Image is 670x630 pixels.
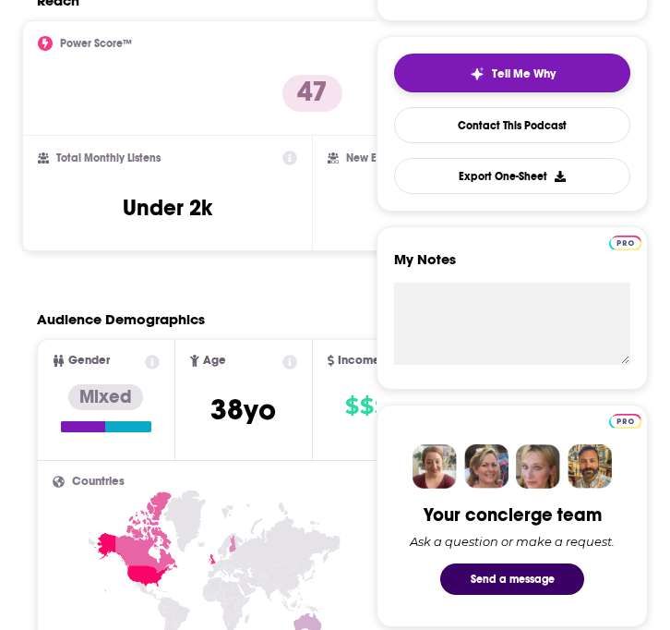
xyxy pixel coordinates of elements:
span: 38 yo [210,392,276,428]
img: Jon Profile [568,444,612,489]
label: My Notes [394,250,630,283]
a: Pro website [609,411,641,429]
span: $ [345,392,358,421]
p: 47 [282,75,342,112]
h2: New Episode Listens [346,151,448,164]
div: Ask a question or make a request. [410,534,615,549]
a: Contact This Podcast [394,107,630,143]
div: Mixed [68,384,143,410]
span: $ [375,392,388,421]
h3: Under 2k [123,194,212,222]
span: Gender [68,355,110,367]
div: Your concierge team [424,503,602,527]
span: $ [360,392,373,421]
button: tell me why sparkleTell Me Why [394,54,630,92]
img: Barbara Profile [464,444,508,489]
h2: Audience Demographics [37,310,205,328]
button: Export One-Sheet [394,158,630,194]
img: Sydney Profile [413,444,457,489]
img: tell me why sparkle [470,67,485,81]
img: Jules Profile [516,444,560,489]
span: Age [203,355,226,367]
button: Send a message [440,563,584,595]
h2: Power Score™ [60,37,132,50]
img: Podchaser Pro [609,414,641,429]
span: Tell Me Why [492,67,556,81]
h2: Total Monthly Listens [56,151,161,164]
img: Podchaser Pro [609,236,641,250]
span: Countries [72,476,125,488]
a: Pro website [609,233,641,250]
span: Income [338,355,380,367]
